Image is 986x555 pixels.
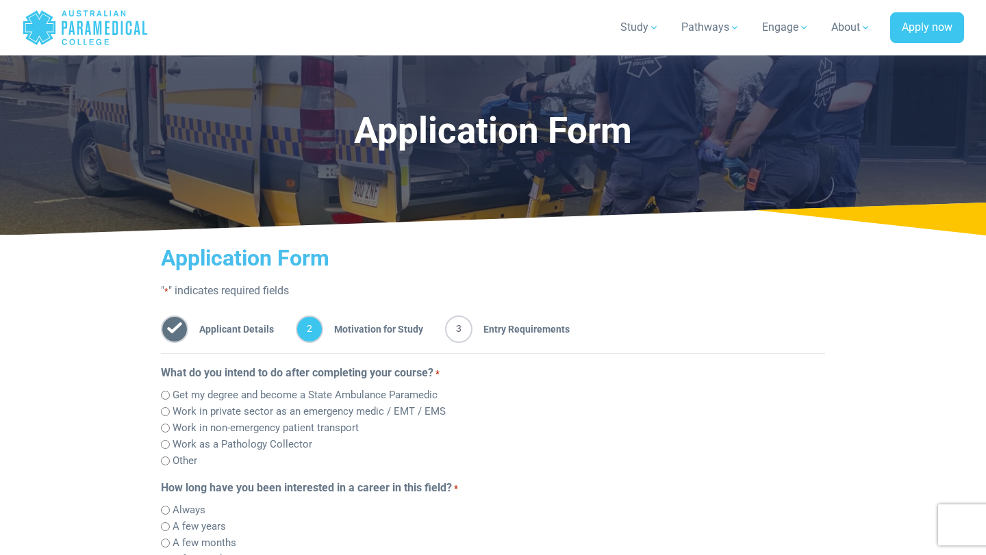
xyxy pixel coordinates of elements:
label: Work in private sector as an emergency medic / EMT / EMS [173,404,446,420]
span: 2 [296,315,323,343]
label: Get my degree and become a State Ambulance Paramedic [173,387,438,403]
span: Applicant Details [188,315,274,343]
label: Always [173,502,205,518]
label: A few months [173,535,236,551]
label: Work in non-emergency patient transport [173,420,359,436]
a: About [823,8,879,47]
span: 3 [445,315,472,343]
label: A few years [173,519,226,534]
legend: What do you intend to do after completing your course? [161,365,825,381]
span: 1 [161,315,188,343]
span: Motivation for Study [323,315,423,343]
a: Engage [754,8,818,47]
h2: Application Form [161,245,825,271]
a: Study [612,8,668,47]
a: Pathways [673,8,748,47]
label: Work as a Pathology Collector [173,437,312,452]
legend: How long have you been interested in a career in this field? [161,480,825,496]
label: Other [173,453,197,469]
a: Apply now [890,12,964,44]
span: Entry Requirements [472,315,570,343]
h1: Application Form [140,109,846,153]
p: " " indicates required fields [161,283,825,299]
a: Australian Paramedical College [22,5,149,50]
